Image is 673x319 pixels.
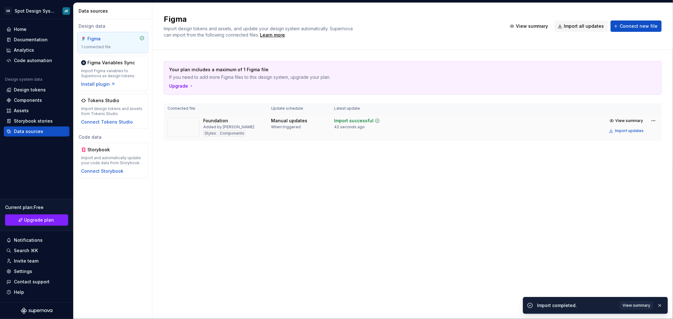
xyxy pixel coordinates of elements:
div: Design data [77,23,148,29]
div: Data sources [79,8,150,14]
a: Figma Variables SyncImport Figma variables to Supernova as design tokens.Install plugin [77,56,148,91]
a: Tokens StudioImport design tokens and assets from Tokens StudioConnect Tokens Studio [77,94,148,129]
button: GBSpot Design SystemJR [1,4,72,18]
a: Code automation [4,55,69,66]
div: Tokens Studio [87,97,119,104]
div: Data sources [14,128,43,135]
div: Code data [77,134,148,140]
a: Learn more [260,32,285,38]
div: GB [4,7,12,15]
a: Data sources [4,126,69,136]
span: Upgrade plan [24,217,54,223]
span: Import design tokens and assets, and update your design system automatically. Supernova can impor... [164,26,354,38]
div: Components [219,130,245,136]
div: Documentation [14,37,48,43]
div: Design system data [5,77,42,82]
div: Invite team [14,258,38,264]
button: View summary [507,20,552,32]
div: Spot Design System [15,8,55,14]
button: Help [4,287,69,297]
a: Components [4,95,69,105]
button: Notifications [4,235,69,245]
div: Import design tokens and assets from Tokens Studio [81,106,145,116]
div: Import successful [334,118,374,124]
a: Figma1 connected file [77,32,148,53]
button: Connect new file [611,20,662,32]
div: Design tokens [14,87,46,93]
span: View summary [623,303,650,308]
span: View summary [616,118,643,123]
button: Upgrade plan [5,214,68,226]
div: Foundation [203,118,228,124]
div: 1 connected file [81,44,145,49]
div: Added by [PERSON_NAME] [203,125,254,130]
button: Install plugin [81,81,115,87]
button: View summary [620,301,653,310]
div: Components [14,97,42,103]
a: Storybook stories [4,116,69,126]
a: Invite team [4,256,69,266]
a: Assets [4,106,69,116]
button: Import updates [607,126,646,135]
div: Settings [14,268,32,275]
div: Styles [203,130,217,136]
div: Manual updates [271,118,307,124]
div: Analytics [14,47,34,53]
h2: Figma [164,14,499,24]
div: 42 seconds ago [334,125,365,130]
div: Code automation [14,57,52,64]
p: If you need to add more Figma files to this design system, upgrade your plan. [169,74,612,80]
span: Connect new file [620,23,658,29]
button: Connect Tokens Studio [81,119,133,125]
p: Your plan includes a maximum of 1 Figma file [169,67,612,73]
div: Storybook [87,147,118,153]
th: Connected file [164,103,267,114]
div: Current plan : Free [5,204,68,211]
div: Search ⌘K [14,247,38,254]
span: Import all updates [564,23,604,29]
div: Figma [87,36,118,42]
div: Assets [14,107,29,114]
div: Storybook stories [14,118,53,124]
th: Latest update [330,103,396,114]
a: Settings [4,266,69,276]
div: Contact support [14,279,50,285]
div: Import updates [615,128,644,133]
button: Connect Storybook [81,168,123,174]
div: When triggered [271,125,301,130]
a: StorybookImport and automatically update your code data from Storybook.Connect Storybook [77,143,148,178]
span: . [259,33,286,38]
span: View summary [516,23,548,29]
button: Import all updates [555,20,608,32]
div: Import Figma variables to Supernova as design tokens. [81,68,145,78]
button: Contact support [4,277,69,287]
div: Import completed. [537,302,616,309]
div: JR [64,9,68,14]
button: Search ⌘K [4,246,69,256]
button: View summary [607,116,646,125]
svg: Supernova Logo [21,308,52,314]
div: Notifications [14,237,43,243]
a: Analytics [4,45,69,55]
a: Home [4,24,69,34]
div: Import and automatically update your code data from Storybook. [81,155,145,165]
div: Help [14,289,24,295]
a: Design tokens [4,85,69,95]
button: Upgrade [169,83,194,89]
div: Home [14,26,27,32]
a: Documentation [4,35,69,45]
th: Update schedule [267,103,330,114]
div: Figma Variables Sync [87,60,135,66]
